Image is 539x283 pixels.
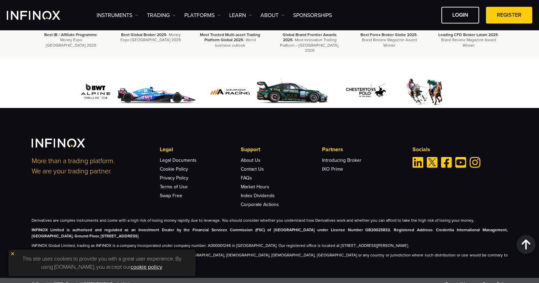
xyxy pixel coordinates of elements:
[10,251,15,256] img: yellow close icon
[32,252,508,264] p: The information on this site is not directed at residents of [GEOGRAPHIC_DATA], [DEMOGRAPHIC_DATA...
[322,145,403,154] p: Partners
[459,26,478,31] strong: WINNER
[437,32,500,48] p: - Brand Review Magazine Award Winner
[283,32,337,42] strong: Global Brand Frontier Awards 2025
[438,32,498,37] strong: Leading CFD Broker Latam 2025
[380,26,399,31] strong: WINNER
[7,11,76,20] a: INFINOX Logo
[62,26,80,31] strong: WINNER
[32,242,508,249] p: INFINOX Global Limited, trading as INFINOX is a company incorporated under company number: A00000...
[241,166,264,172] a: Contact Us
[322,157,361,163] a: Introducing Broker
[160,193,182,199] a: Swap Free
[199,32,262,48] p: - World business outlook
[360,32,417,37] strong: Best Forex Broker Globe 2025
[486,7,532,23] a: REGISTER
[322,166,343,172] a: IXO Prime
[32,227,508,238] strong: INFINOX Limited is authorised and regulated as an Investment Dealer by the Financial Services Com...
[470,157,481,168] a: Instagram
[241,184,269,190] a: Market Hours
[44,32,97,37] strong: Best IB / Affiliate Programme
[441,7,479,23] a: LOGIN
[241,157,260,163] a: About Us
[412,157,423,168] a: Linkedin
[32,217,508,223] p: Derivatives are complex instruments and come with a high risk of losing money rapidly due to leve...
[121,32,166,37] strong: Best Global Broker 2025
[241,175,252,181] a: FAQs
[32,156,151,176] p: More than a trading platform. We are your trading partner.
[358,32,421,48] p: - Brand Review Magazine Award Winner
[160,175,188,181] a: Privacy Policy
[427,157,438,168] a: Twitter
[184,11,221,19] a: PLATFORMS
[160,166,188,172] a: Cookie Policy
[12,253,192,273] p: This site uses cookies to provide you with a great user experience. By using [DOMAIN_NAME], you a...
[241,145,322,154] p: Support
[293,11,332,19] a: SPONSORSHIPS
[229,11,252,19] a: Learn
[279,32,341,53] p: - Most Innovative Trading Platform – [GEOGRAPHIC_DATA], 2025
[241,193,275,199] a: Index Dividends
[455,157,466,168] a: Youtube
[40,32,103,48] p: - Money Expo [GEOGRAPHIC_DATA] 2025
[119,32,182,43] p: - Money Expo [GEOGRAPHIC_DATA] 2025
[412,145,508,154] p: Socials
[200,32,260,42] strong: Most Trusted Multi-asset Trading Platform Global 2025
[160,184,188,190] a: Terms of Use
[131,264,162,270] a: cookie policy
[160,145,241,154] p: Legal
[221,26,239,31] strong: WINNER
[301,26,319,31] strong: WINNER
[147,11,176,19] a: TRADING
[141,26,160,31] strong: WINNER
[441,157,452,168] a: Facebook
[260,11,285,19] a: ABOUT
[97,11,138,19] a: Instruments
[160,157,197,163] a: Legal Documents
[241,202,279,207] a: Corporate Actions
